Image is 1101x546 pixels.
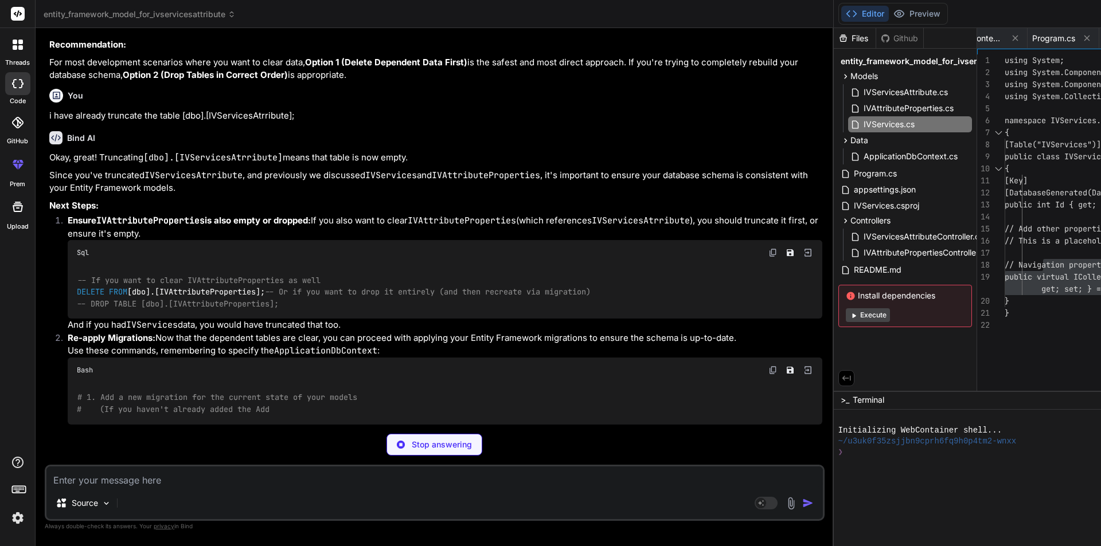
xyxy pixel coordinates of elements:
[850,215,891,226] span: Controllers
[1005,296,1009,306] span: }
[7,136,28,146] label: GitHub
[977,175,990,187] div: 11
[841,6,889,22] button: Editor
[408,215,516,226] code: IVAttributeProperties
[77,274,591,310] code: [dbo].[IVAttributeProperties];
[853,199,920,213] span: IVServices.csproj
[862,150,959,163] span: ApplicationDbContext.cs
[977,211,990,223] div: 14
[77,298,279,309] span: -- DROP TABLE [dbo].[IVAttributeProperties];
[977,139,990,151] div: 8
[977,115,990,127] div: 6
[49,39,126,50] strong: Recommendation:
[768,248,778,257] img: copy
[1005,55,1064,65] span: using System;
[68,332,155,343] strong: Re-apply Migrations:
[1032,33,1075,44] span: Program.cs
[68,90,83,101] h6: You
[889,6,945,22] button: Preview
[977,247,990,259] div: 17
[834,33,876,44] div: Files
[265,286,591,297] span: -- Or if you want to drop it entirely (and then recreate via migration)
[68,319,822,332] p: And if you had data, you would have truncated that too.
[876,33,923,44] div: Github
[143,152,283,163] code: [dbo].[IVServicesAtrribute]
[126,319,178,331] code: IVServices
[68,332,822,345] p: Now that the dependent tables are clear, you can proceed with applying your Entity Framework migr...
[841,394,849,406] span: >_
[68,344,822,358] p: Use these commands, remembering to specify the :
[853,183,917,197] span: appsettings.json
[10,96,26,106] label: code
[862,85,949,99] span: IVServicesAttribute.cs
[838,447,844,458] span: ❯
[850,135,868,146] span: Data
[412,439,472,450] p: Stop answering
[592,215,690,226] code: IVServicesAtrribute
[49,56,822,82] p: For most development scenarios where you want to clear data, is the safest and most direct approa...
[862,230,985,243] span: IVServicesAttributeController.cs
[977,103,990,115] div: 5
[44,9,236,20] span: entity_framework_model_for_ivservicesattribute
[991,163,1006,175] div: Click to collapse the range.
[365,170,417,181] code: IVServices
[977,78,990,91] div: 3
[977,235,990,247] div: 16
[77,275,321,285] span: -- If you want to clear IVAttributeProperties as well
[72,497,98,509] p: Source
[977,271,990,283] div: 19
[803,365,813,375] img: Open in Browser
[977,151,990,163] div: 9
[77,286,104,297] span: DELETE
[68,214,822,240] p: If you also want to clear (which references ), you should truncate it first, or ensure it's empty.
[862,101,955,115] span: IVAttributeProperties.cs
[803,248,813,258] img: Open in Browser
[977,127,990,139] div: 7
[49,169,822,195] p: Since you've truncated , and previously we discussed and , it's important to ensure your database...
[977,54,990,66] div: 1
[49,151,822,164] p: Okay, great! Truncating means that table is now empty.
[123,69,288,80] strong: Option 2 (Drop Tables in Correct Order)
[305,57,467,68] strong: Option 1 (Delete Dependent Data First)
[5,58,30,68] label: threads
[10,179,25,189] label: prem
[1005,163,1009,174] span: {
[784,497,798,510] img: attachment
[841,56,1032,67] span: entity_framework_model_for_ivservicesattribute
[838,425,1002,436] span: Initializing WebContainer shell...
[862,246,990,260] span: IVAttributePropertiesController.cs
[8,508,28,528] img: settings
[862,117,916,131] span: IVServices.cs
[67,132,95,144] h6: Bind AI
[977,199,990,211] div: 13
[1005,175,1028,186] span: [Key]
[1005,308,1009,318] span: }
[49,200,99,211] strong: Next Steps:
[853,263,903,277] span: README.md
[977,295,990,307] div: 20
[768,366,778,375] img: copy
[45,521,825,532] p: Always double-check its answers. Your in Bind
[68,215,311,226] strong: Ensure is also empty or dropped:
[145,170,243,181] code: IVServicesAtrribute
[432,170,540,181] code: IVAttributeProperties
[977,163,990,175] div: 10
[77,404,270,414] span: # (If you haven't already added the Add
[802,497,814,509] img: icon
[977,259,990,271] div: 18
[77,392,357,403] span: # 1. Add a new migration for the current state of your models
[977,91,990,103] div: 4
[7,222,29,231] label: Upload
[782,362,798,378] button: Save file
[977,66,990,78] div: 2
[977,187,990,199] div: 12
[49,109,822,123] p: i have already truncate the table [dbo].[IVServicesAtrribute];
[991,127,1006,139] div: Click to collapse the range.
[1005,127,1009,138] span: {
[977,307,990,319] div: 21
[853,394,884,406] span: Terminal
[77,248,89,257] span: Sql
[846,308,890,322] button: Execute
[977,223,990,235] div: 15
[977,319,990,331] div: 22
